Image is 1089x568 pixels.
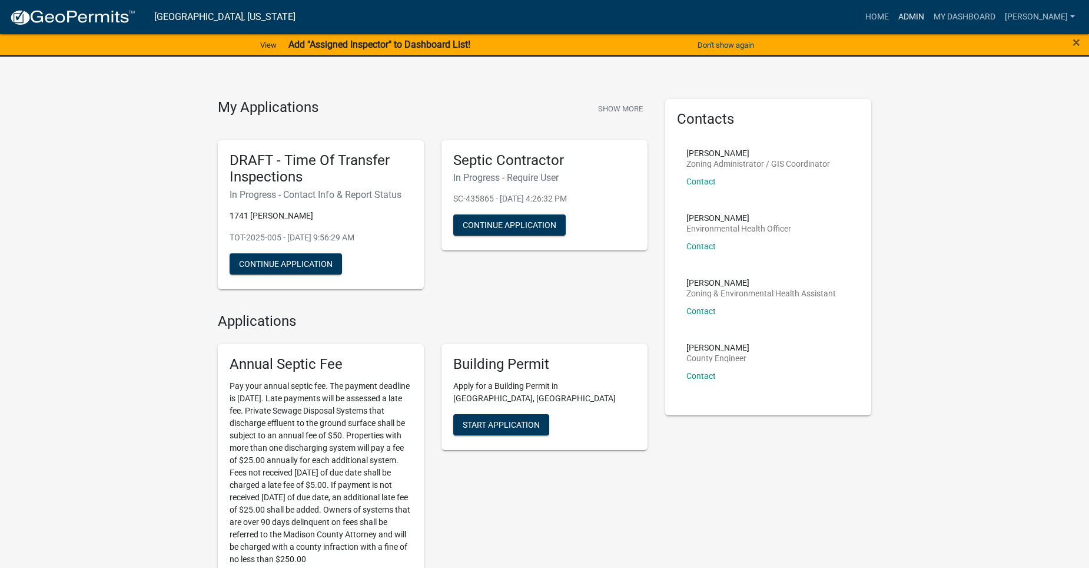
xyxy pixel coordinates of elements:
[677,111,859,128] h5: Contacts
[288,39,470,50] strong: Add "Assigned Inspector" to Dashboard List!
[230,189,412,200] h6: In Progress - Contact Info & Report Status
[686,149,830,157] p: [PERSON_NAME]
[453,380,636,405] p: Apply for a Building Permit in [GEOGRAPHIC_DATA], [GEOGRAPHIC_DATA]
[894,6,929,28] a: Admin
[255,35,281,55] a: View
[1073,35,1080,49] button: Close
[453,356,636,373] h5: Building Permit
[686,289,836,298] p: Zoning & Environmental Health Assistant
[1000,6,1080,28] a: [PERSON_NAME]
[230,152,412,186] h5: DRAFT - Time Of Transfer Inspections
[218,313,648,330] h4: Applications
[154,7,296,27] a: [GEOGRAPHIC_DATA], [US_STATE]
[453,172,636,183] h6: In Progress - Require User
[929,6,1000,28] a: My Dashboard
[230,380,412,566] p: Pay your annual septic fee. The payment deadline is [DATE]. Late payments will be assessed a late...
[693,35,759,55] button: Don't show again
[453,214,566,236] button: Continue Application
[686,242,716,251] a: Contact
[218,99,318,117] h4: My Applications
[686,354,749,362] p: County Engineer
[453,152,636,169] h5: Septic Contractor
[686,279,836,287] p: [PERSON_NAME]
[686,224,791,233] p: Environmental Health Officer
[686,160,830,168] p: Zoning Administrator / GIS Coordinator
[230,253,342,275] button: Continue Application
[686,306,716,316] a: Contact
[686,214,791,222] p: [PERSON_NAME]
[453,193,636,205] p: SC-435865 - [DATE] 4:26:32 PM
[686,371,716,381] a: Contact
[463,420,540,429] span: Start Application
[861,6,894,28] a: Home
[1073,34,1080,51] span: ×
[453,414,549,435] button: Start Application
[686,344,749,352] p: [PERSON_NAME]
[230,356,412,373] h5: Annual Septic Fee
[593,99,648,118] button: Show More
[230,210,412,222] p: 1741 [PERSON_NAME]
[686,177,716,186] a: Contact
[230,232,412,244] p: TOT-2025-005 - [DATE] 9:56:29 AM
